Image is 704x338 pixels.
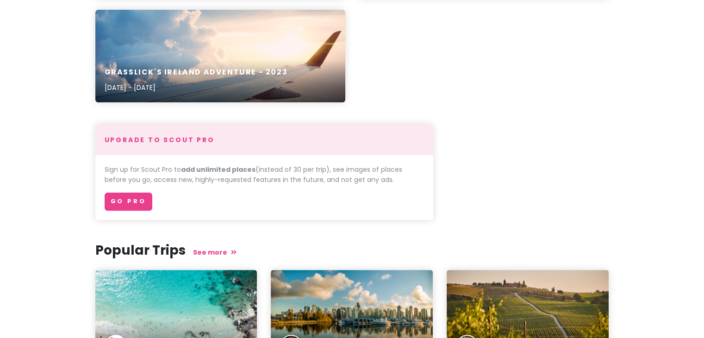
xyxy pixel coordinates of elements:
[105,68,288,77] h6: Grasslick's Ireland Adventure - 2023
[95,10,345,102] a: aerial photography of airlinerGrasslick's Ireland Adventure - 2023[DATE] - [DATE]
[181,165,255,174] strong: add unlimited places
[95,242,609,259] h3: Popular Trips
[105,164,424,185] p: Sign up for Scout Pro to (instead of 30 per trip), see images of places before you go, access new...
[105,193,152,211] a: Go Pro
[193,248,237,257] a: See more
[105,82,288,93] p: [DATE] - [DATE]
[105,136,424,144] h4: Upgrade to Scout Pro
